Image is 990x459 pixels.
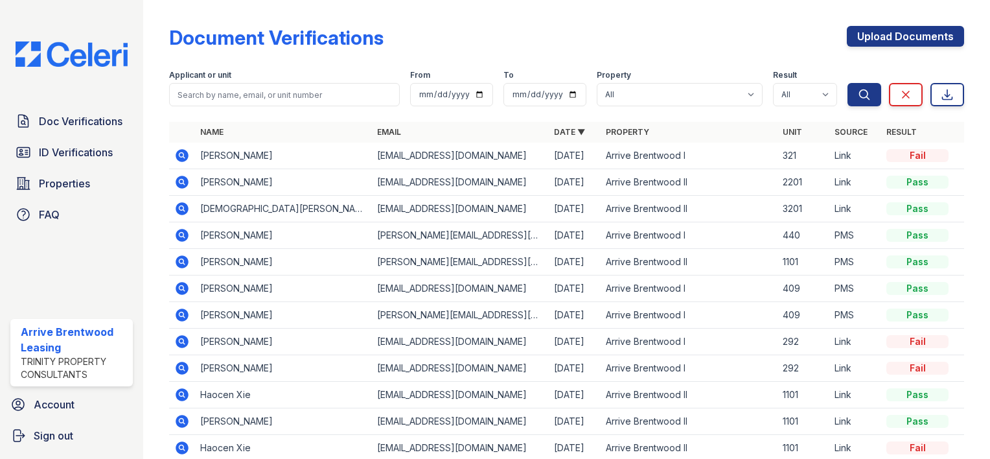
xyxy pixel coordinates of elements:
[372,408,549,435] td: [EMAIL_ADDRESS][DOMAIN_NAME]
[829,382,881,408] td: Link
[597,70,631,80] label: Property
[601,143,777,169] td: Arrive Brentwood I
[783,127,802,137] a: Unit
[10,139,133,165] a: ID Verifications
[601,249,777,276] td: Arrive Brentwood II
[549,329,601,355] td: [DATE]
[829,355,881,382] td: Link
[777,355,829,382] td: 292
[777,408,829,435] td: 1101
[601,276,777,302] td: Arrive Brentwood I
[829,329,881,355] td: Link
[829,169,881,196] td: Link
[829,143,881,169] td: Link
[549,302,601,329] td: [DATE]
[886,415,949,428] div: Pass
[372,196,549,222] td: [EMAIL_ADDRESS][DOMAIN_NAME]
[34,397,75,412] span: Account
[829,249,881,276] td: PMS
[886,127,917,137] a: Result
[410,70,430,80] label: From
[372,143,549,169] td: [EMAIL_ADDRESS][DOMAIN_NAME]
[829,222,881,249] td: PMS
[5,423,138,449] a: Sign out
[195,276,372,302] td: [PERSON_NAME]
[195,249,372,276] td: [PERSON_NAME]
[372,276,549,302] td: [EMAIL_ADDRESS][DOMAIN_NAME]
[549,408,601,435] td: [DATE]
[886,282,949,295] div: Pass
[549,143,601,169] td: [DATE]
[195,302,372,329] td: [PERSON_NAME]
[5,41,138,67] img: CE_Logo_Blue-a8612792a0a2168367f1c8372b55b34899dd931a85d93a1a3d3e32e68fde9ad4.png
[777,169,829,196] td: 2201
[773,70,797,80] label: Result
[554,127,585,137] a: Date ▼
[777,143,829,169] td: 321
[503,70,514,80] label: To
[10,171,133,196] a: Properties
[829,276,881,302] td: PMS
[886,202,949,215] div: Pass
[886,441,949,454] div: Fail
[829,196,881,222] td: Link
[835,127,868,137] a: Source
[5,392,138,418] a: Account
[195,355,372,382] td: [PERSON_NAME]
[777,276,829,302] td: 409
[601,408,777,435] td: Arrive Brentwood II
[195,382,372,408] td: Haocen Xie
[601,382,777,408] td: Arrive Brentwood II
[200,127,224,137] a: Name
[601,169,777,196] td: Arrive Brentwood II
[601,302,777,329] td: Arrive Brentwood I
[777,382,829,408] td: 1101
[601,329,777,355] td: Arrive Brentwood I
[372,222,549,249] td: [PERSON_NAME][EMAIL_ADDRESS][PERSON_NAME][DOMAIN_NAME]
[21,355,128,381] div: Trinity Property Consultants
[847,26,964,47] a: Upload Documents
[777,196,829,222] td: 3201
[372,302,549,329] td: [PERSON_NAME][EMAIL_ADDRESS][PERSON_NAME][PERSON_NAME][DOMAIN_NAME]
[549,222,601,249] td: [DATE]
[886,388,949,401] div: Pass
[39,207,60,222] span: FAQ
[169,83,400,106] input: Search by name, email, or unit number
[372,355,549,382] td: [EMAIL_ADDRESS][DOMAIN_NAME]
[777,302,829,329] td: 409
[601,222,777,249] td: Arrive Brentwood I
[195,329,372,355] td: [PERSON_NAME]
[10,108,133,134] a: Doc Verifications
[601,196,777,222] td: Arrive Brentwood II
[606,127,649,137] a: Property
[169,70,231,80] label: Applicant or unit
[195,196,372,222] td: [DEMOGRAPHIC_DATA][PERSON_NAME]
[39,176,90,191] span: Properties
[34,428,73,443] span: Sign out
[195,222,372,249] td: [PERSON_NAME]
[549,276,601,302] td: [DATE]
[10,202,133,228] a: FAQ
[377,127,401,137] a: Email
[886,149,949,162] div: Fail
[886,362,949,375] div: Fail
[39,113,122,129] span: Doc Verifications
[886,335,949,348] div: Fail
[372,249,549,276] td: [PERSON_NAME][EMAIL_ADDRESS][PERSON_NAME][DOMAIN_NAME]
[829,302,881,329] td: PMS
[549,196,601,222] td: [DATE]
[601,355,777,382] td: Arrive Brentwood I
[829,408,881,435] td: Link
[195,408,372,435] td: [PERSON_NAME]
[886,309,949,322] div: Pass
[39,145,113,160] span: ID Verifications
[886,255,949,268] div: Pass
[777,222,829,249] td: 440
[372,382,549,408] td: [EMAIL_ADDRESS][DOMAIN_NAME]
[886,176,949,189] div: Pass
[886,229,949,242] div: Pass
[195,169,372,196] td: [PERSON_NAME]
[549,249,601,276] td: [DATE]
[777,249,829,276] td: 1101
